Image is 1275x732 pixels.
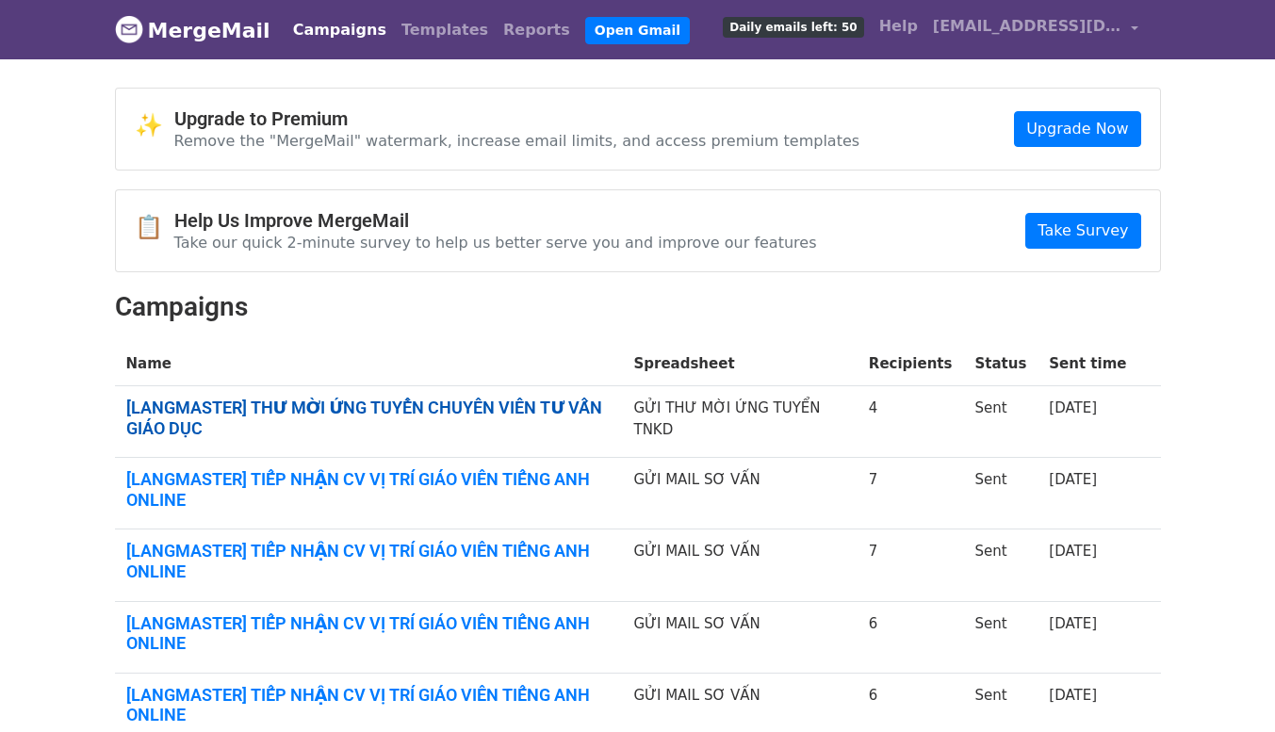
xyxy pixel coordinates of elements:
[1049,543,1097,560] a: [DATE]
[963,386,1038,458] td: Sent
[135,112,174,139] span: ✨
[858,386,964,458] td: 4
[858,601,964,673] td: 6
[286,11,394,49] a: Campaigns
[115,291,1161,323] h2: Campaigns
[174,233,817,252] p: Take our quick 2-minute survey to help us better serve you and improve our features
[1049,687,1097,704] a: [DATE]
[925,8,1146,52] a: [EMAIL_ADDRESS][DOMAIN_NAME]
[622,342,857,386] th: Spreadsheet
[858,458,964,529] td: 7
[933,15,1121,38] span: [EMAIL_ADDRESS][DOMAIN_NAME]
[622,601,857,673] td: GỬI MAIL SƠ VẤN
[126,469,612,510] a: [LANGMASTER] TIẾP NHẬN CV VỊ TRÍ GIÁO VIÊN TIẾNG ANH ONLINE
[858,342,964,386] th: Recipients
[622,458,857,529] td: GỬI MAIL SƠ VẤN
[963,342,1038,386] th: Status
[126,613,612,654] a: [LANGMASTER] TIẾP NHẬN CV VỊ TRÍ GIÁO VIÊN TIẾNG ANH ONLINE
[963,601,1038,673] td: Sent
[115,15,143,43] img: MergeMail logo
[115,342,623,386] th: Name
[715,8,871,45] a: Daily emails left: 50
[135,214,174,241] span: 📋
[1049,399,1097,416] a: [DATE]
[858,529,964,601] td: 7
[394,11,496,49] a: Templates
[963,458,1038,529] td: Sent
[1049,615,1097,632] a: [DATE]
[1014,111,1140,147] a: Upgrade Now
[174,131,860,151] p: Remove the "MergeMail" watermark, increase email limits, and access premium templates
[174,209,817,232] h4: Help Us Improve MergeMail
[126,398,612,438] a: [LANGMASTER] THƯ MỜI ỨNG TUYỂN CHUYÊN VIÊN TƯ VẤN GIÁO DỤC
[1049,471,1097,488] a: [DATE]
[622,529,857,601] td: GỬI MAIL SƠ VẤN
[126,685,612,725] a: [LANGMASTER] TIẾP NHẬN CV VỊ TRÍ GIÁO VIÊN TIẾNG ANH ONLINE
[126,541,612,581] a: [LANGMASTER] TIẾP NHẬN CV VỊ TRÍ GIÁO VIÊN TIẾNG ANH ONLINE
[872,8,925,45] a: Help
[1038,342,1137,386] th: Sent time
[115,10,270,50] a: MergeMail
[585,17,690,44] a: Open Gmail
[496,11,578,49] a: Reports
[723,17,863,38] span: Daily emails left: 50
[963,529,1038,601] td: Sent
[174,107,860,130] h4: Upgrade to Premium
[622,386,857,458] td: GỬI THƯ MỜI ỨNG TUYỂN TNKD
[1025,213,1140,249] a: Take Survey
